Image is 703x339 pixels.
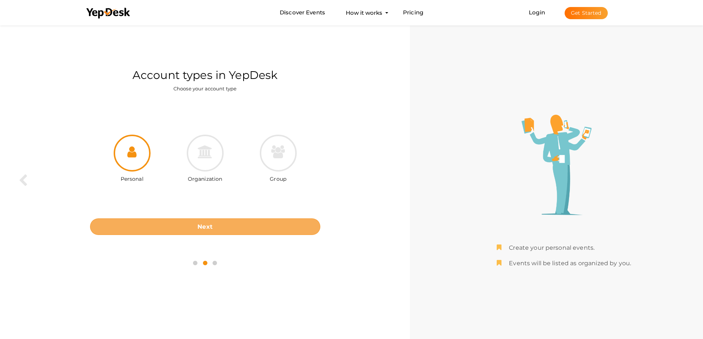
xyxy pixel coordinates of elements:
label: Organization [188,172,223,183]
label: Group [270,172,286,183]
li: Create your personal events. [497,244,631,252]
label: Account types in YepDesk [132,68,278,83]
label: Personal [121,172,144,183]
a: Pricing [403,6,423,20]
div: Group account [242,135,315,184]
button: How it works [344,6,385,20]
img: personal-illustration.png [521,115,592,215]
div: Personal account [96,135,169,184]
label: Choose your account type [173,85,237,92]
div: Organization account [169,135,242,184]
b: Next [197,223,213,230]
a: Login [529,9,545,16]
button: Next [90,218,320,235]
button: Get Started [565,7,608,19]
li: Events will be listed as organized by you. [497,259,631,268]
a: Discover Events [280,6,325,20]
